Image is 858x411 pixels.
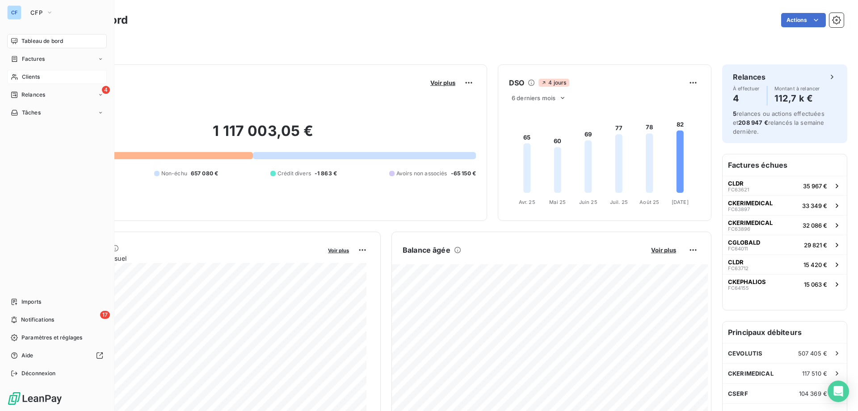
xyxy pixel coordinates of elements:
button: Voir plus [428,79,458,87]
span: FC63712 [728,266,749,271]
img: Logo LeanPay [7,391,63,406]
span: FC63897 [728,207,750,212]
span: relances ou actions effectuées et relancés la semaine dernière. [733,110,824,135]
span: CKERIMEDICAL [728,199,773,207]
tspan: Août 25 [639,199,659,205]
span: 6 derniers mois [512,94,555,102]
button: Voir plus [648,246,679,254]
span: 4 jours [538,79,569,87]
h6: Factures échues [723,154,847,176]
span: FC64155 [728,285,749,291]
button: CLDRFC6371215 420 € [723,254,847,274]
span: Aide [21,352,34,360]
span: 33 349 € [802,202,827,209]
h6: DSO [509,77,524,88]
button: CKERIMEDICALFC6389733 349 € [723,195,847,215]
span: 29 821 € [804,242,827,249]
span: Paramètres et réglages [21,334,82,342]
span: 5 [733,110,736,117]
span: 35 967 € [803,182,827,190]
span: Avoirs non associés [396,169,447,178]
span: CEVOLUTIS [728,350,762,357]
tspan: Juin 25 [579,199,597,205]
span: 17 [100,311,110,319]
a: Aide [7,348,107,363]
tspan: Mai 25 [549,199,566,205]
span: 507 405 € [798,350,827,357]
span: Notifications [21,316,54,324]
span: Clients [22,73,40,81]
span: FC63896 [728,226,750,232]
button: CLDRFC6362135 967 € [723,176,847,195]
span: CKERIMEDICAL [728,370,774,377]
h2: 1 117 003,05 € [50,122,476,149]
span: CKEPHALIOS [728,278,766,285]
span: Voir plus [430,79,455,86]
span: Montant à relancer [774,86,820,91]
div: CF [7,5,21,20]
h4: 112,7 k € [774,91,820,106]
span: Voir plus [328,247,349,254]
span: Non-échu [161,169,187,178]
tspan: Avr. 25 [519,199,535,205]
span: 32 086 € [803,222,827,229]
tspan: [DATE] [672,199,689,205]
span: Déconnexion [21,369,56,377]
span: FC63621 [728,187,749,192]
span: À effectuer [733,86,760,91]
span: Tableau de bord [21,37,63,45]
tspan: Juil. 25 [610,199,628,205]
span: 15 063 € [804,281,827,288]
button: CKEPHALIOSFC6415515 063 € [723,274,847,294]
span: 657 080 € [191,169,218,178]
span: FC64011 [728,246,748,251]
span: Voir plus [651,246,676,254]
span: Factures [22,55,45,63]
h6: Principaux débiteurs [723,322,847,343]
span: Relances [21,91,45,99]
span: 104 369 € [799,390,827,397]
span: CSERF [728,390,748,397]
span: CKERIMEDICAL [728,219,773,226]
h6: Balance âgée [403,245,450,255]
span: CLDR [728,258,744,266]
button: Actions [781,13,826,27]
span: 117 510 € [802,370,827,377]
span: CGLOBALD [728,239,760,246]
span: CFP [30,9,42,16]
span: -65 150 € [451,169,476,178]
span: -1 863 € [315,169,337,178]
span: Tâches [22,109,41,117]
button: CGLOBALDFC6401129 821 € [723,235,847,254]
span: 208 947 € [738,119,768,126]
span: Imports [21,298,41,306]
span: Crédit divers [278,169,311,178]
div: Open Intercom Messenger [828,381,849,402]
h4: 4 [733,91,760,106]
span: 15 420 € [803,261,827,268]
span: CLDR [728,180,744,187]
span: Chiffre d'affaires mensuel [50,254,322,263]
button: Voir plus [325,246,352,254]
span: 4 [102,86,110,94]
h6: Relances [733,72,765,82]
button: CKERIMEDICALFC6389632 086 € [723,215,847,235]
